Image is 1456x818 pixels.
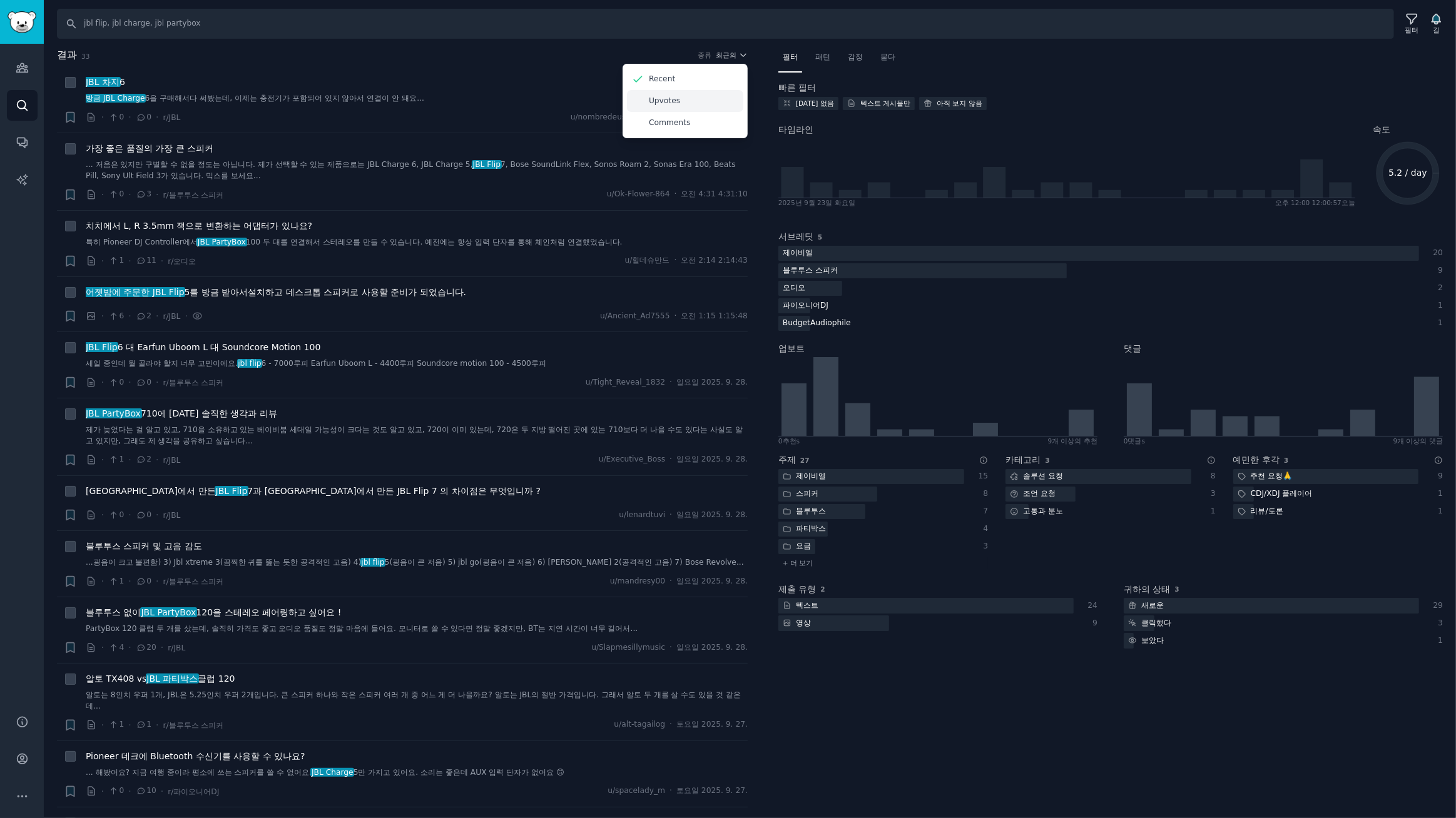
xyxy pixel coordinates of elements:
[1284,457,1288,464] font: 3
[796,472,826,480] font: 제이비엘
[984,489,989,498] font: 8
[1438,636,1443,645] font: 1
[101,455,104,465] font: ·
[669,577,672,585] font: ·
[163,378,223,387] font: r/블루투스 스피커
[128,510,131,520] font: ·
[86,143,213,153] font: 가장 좋은 품질의 가장 큰 스피커
[146,256,156,265] font: 11
[586,378,665,386] font: u/Tight_Reveal_1832
[101,576,104,586] font: ·
[248,287,466,297] font: 설치하고 데스크톱 스피커로 사용할 준비가 되었습니다.
[1142,437,1145,445] font: s
[101,256,104,266] font: ·
[86,94,145,103] font: 방금 JBL Charge
[146,643,156,652] font: 20
[1124,584,1170,594] font: 귀하의 상태
[848,53,863,61] font: 감정
[86,672,235,685] a: 알토 TX408 vsJBL 파티박스클럽 120
[797,437,800,445] font: s
[86,624,748,635] a: PartyBox 120 클럽 두 개를 샀는데, 솔직히 가격도 좋고 오디오 품질도 정말 마음에 들어요. 모니터로 쓸 수 있다면 정말 좋겠지만, BT는 지연 시간이 너무 길어서...
[675,311,677,320] font: ·
[1405,26,1419,34] font: 필터
[128,112,131,122] font: ·
[681,311,748,320] font: 오전 1:15 1:15:48
[101,377,104,387] font: ·
[1433,601,1443,610] font: 29
[1005,455,1041,465] font: 카테고리
[101,112,104,122] font: ·
[119,510,124,519] font: 0
[119,189,124,198] font: 0
[1373,124,1390,134] font: 속도
[1433,248,1443,257] font: 20
[8,11,36,33] img: GummySearch 로고
[141,408,158,418] font: 710
[86,341,320,354] a: JBL Flip6 대 Earfun Uboom L 대 Soundcore Motion 100
[778,584,816,594] font: 제출 유형
[86,486,216,496] font: [GEOGRAPHIC_DATA]에서 만든
[86,624,638,633] font: PartyBox 120 클럽 두 개를 샀는데, 솔직히 가격도 좋고 오디오 품질도 정말 마음에 들어요. 모니터로 쓸 수 있다면 정말 좋겠지만, BT는 지연 시간이 너무 길어서...
[86,485,541,498] a: [GEOGRAPHIC_DATA]에서 만든JBL Flip7과 [GEOGRAPHIC_DATA]에서 만든 JBL Flip 7 의 차이점은 무엇입니까 ?
[118,342,321,352] font: 6 대 Earfun Uboom L 대 Soundcore Motion 100
[185,287,248,297] font: 5를 방금 받아서
[86,359,238,368] font: 세일 중인데 뭘 골라야 할지 너무 고민이에요.
[675,189,677,198] font: ·
[1023,472,1063,480] font: 솔루션 요청
[1023,507,1063,515] font: 고통과 분노
[669,643,672,652] font: ·
[128,576,131,586] font: ·
[246,238,623,246] font: 100 두 대를 연결해서 스테레오를 만들 수 있습니다. 예전에는 항상 입력 단자를 통해 체인처럼 연결했었습니다.
[86,142,213,155] a: 가장 좋은 품질의 가장 큰 스피커
[607,189,670,198] font: u/Ok-Flower-864
[128,377,131,387] font: ·
[778,231,813,241] font: 서브레딧
[625,256,670,265] font: u/힐데슈만드
[238,359,261,368] font: jbl flip
[984,507,989,515] font: 7
[698,51,712,59] font: 종류
[156,455,158,465] font: ·
[156,510,158,520] font: ·
[120,77,125,87] font: 6
[145,94,190,103] font: 6을 구매해서
[1251,472,1293,480] font: 추천 요청🙏
[681,256,748,265] font: 오전 2:14 2:14:43
[161,642,163,652] font: ·
[984,542,989,550] font: 3
[86,750,305,763] a: Pioneer 데크에 Bluetooth 수신기를 사용할 수 있나요?
[783,437,797,445] font: 추천
[676,577,748,585] font: 일요일 2025. 9. 28.
[190,94,424,103] font: 다 써봤는데, 이제는 충전기가 포함되어 있지 않아서 연결이 안 돼요...
[101,642,104,652] font: ·
[649,74,675,85] p: Recent
[86,407,277,420] a: JBL PartyBox710에 [DATE] 솔직한 생각과 리뷰
[119,720,124,729] font: 1
[128,720,131,730] font: ·
[128,786,131,796] font: ·
[669,720,672,729] font: ·
[163,721,223,730] font: r/블루투스 스피커
[161,256,163,266] font: ·
[1438,472,1443,480] font: 9
[599,455,665,463] font: u/Executive_Boss
[57,9,1394,39] input: 검색 키워드
[146,510,151,519] font: 0
[163,113,180,122] font: r/JBL
[198,238,246,246] font: JBL PartyBox
[119,455,124,463] font: 1
[649,118,690,129] p: Comments
[86,358,748,370] a: 세일 중인데 뭘 골라야 할지 너무 고민이에요.jbl flip6 - 7000루피 Earfun Uboom L - 4400루피 Soundcore motion 100 - 4500루피
[778,83,816,93] font: 빠른 필터
[86,540,202,553] a: 블루투스 스피커 및 고음 감도
[156,311,158,321] font: ·
[146,577,151,585] font: 0
[86,287,185,297] font: 어젯밤에 주문한 JBL Flip
[86,767,748,779] a: ... 해봤어요? 지금 여행 중이라 평소에 쓰는 스피커를 쓸 수 없어요.JBL Charge5만 가지고 있어요. 소리는 좋은데 AUX 입력 단자가 없어요 🙃
[198,674,235,684] font: 클럽 120
[676,786,748,795] font: 토요일 2025. 9. 27.
[669,510,672,519] font: ·
[800,457,810,464] font: 27
[141,607,196,617] font: JBL PartyBox
[119,786,124,795] font: 0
